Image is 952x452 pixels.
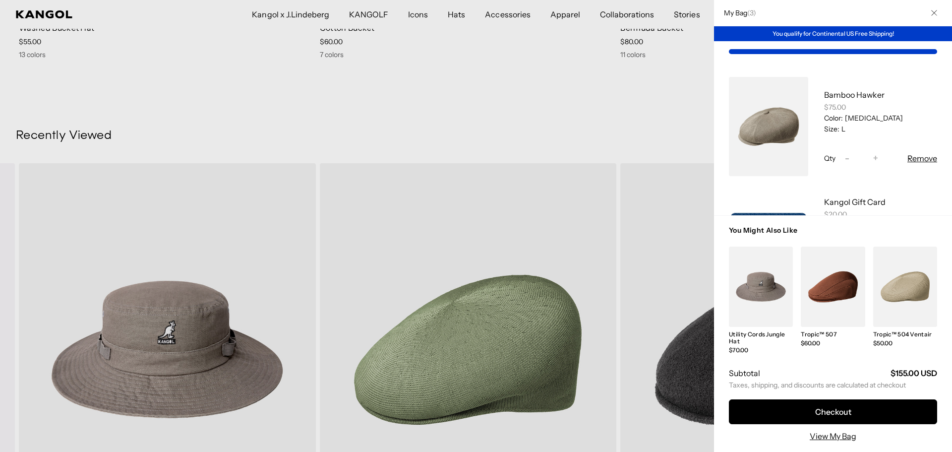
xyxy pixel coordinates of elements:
a: Kangol Gift Card [824,197,886,207]
button: - [839,152,854,164]
input: Quantity for Bamboo Hawker [854,152,868,164]
dd: [MEDICAL_DATA] [843,114,903,123]
span: + [873,152,878,165]
a: Tropic™ 504 Ventair [873,330,932,338]
a: Bamboo Hawker [824,90,885,100]
button: Checkout [729,399,937,424]
span: ( ) [747,8,756,17]
small: Taxes, shipping, and discounts are calculated at checkout [729,381,937,389]
a: Tropic™ 507 [801,330,837,338]
div: $20.00 [824,210,937,219]
h2: My Bag [719,8,756,17]
div: You qualify for Continental US Free Shipping! [714,26,952,41]
button: + [868,152,883,164]
div: $75.00 [824,103,937,112]
dd: L [839,125,845,133]
a: View My Bag [810,430,856,442]
dt: Size: [824,125,839,133]
span: 3 [750,8,753,17]
span: Qty [824,154,835,163]
h3: You Might Also Like [729,226,937,247]
dt: Color: [824,114,843,123]
span: $60.00 [801,339,820,347]
h2: Subtotal [729,368,760,379]
strong: $155.00 USD [891,368,937,378]
span: - [845,152,849,165]
span: $70.00 [729,346,748,354]
button: Remove Bamboo Hawker - Smog / L [907,152,937,164]
span: $50.00 [873,339,892,347]
a: Utility Cords Jungle Hat [729,330,785,345]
